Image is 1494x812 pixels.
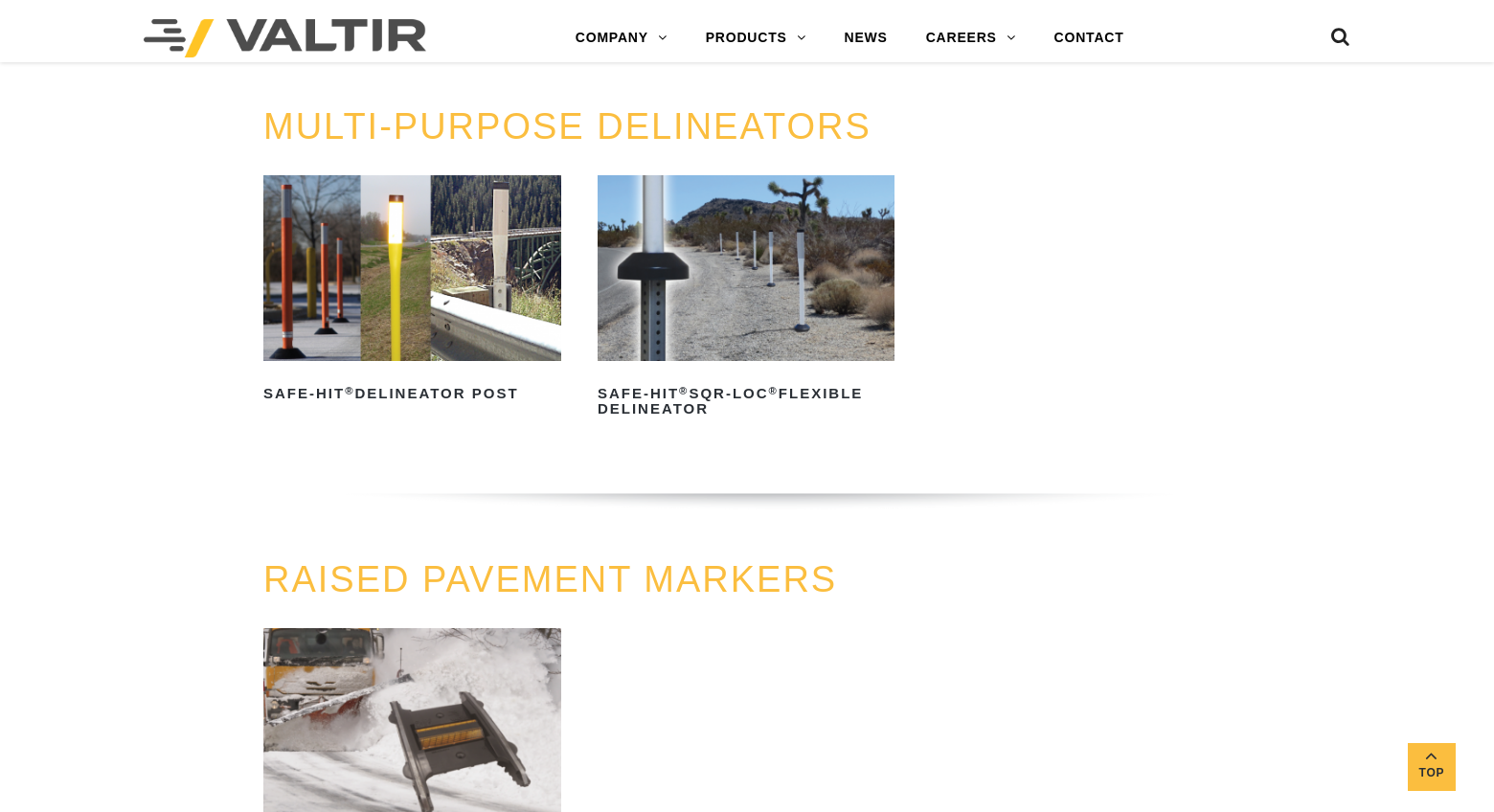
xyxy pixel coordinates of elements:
a: MULTI-PURPOSE DELINEATORS [263,106,871,147]
a: CONTACT [1035,19,1143,57]
sup: ® [345,385,354,396]
img: Valtir [144,19,426,57]
sup: ® [769,385,779,396]
sup: ® [679,385,689,396]
span: Top [1408,762,1456,784]
a: Safe-Hit®Delineator Post [263,175,561,409]
a: NEWS [826,19,907,57]
a: PRODUCTS [687,19,826,57]
a: COMPANY [556,19,687,57]
a: RAISED PAVEMENT MARKERS [263,559,837,599]
a: Top [1408,743,1456,791]
h2: Safe-Hit Delineator Post [263,378,561,409]
h2: Safe-Hit SQR-LOC Flexible Delineator [598,378,895,424]
a: Safe-Hit®SQR-LOC®Flexible Delineator [598,175,895,424]
a: CAREERS [907,19,1035,57]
